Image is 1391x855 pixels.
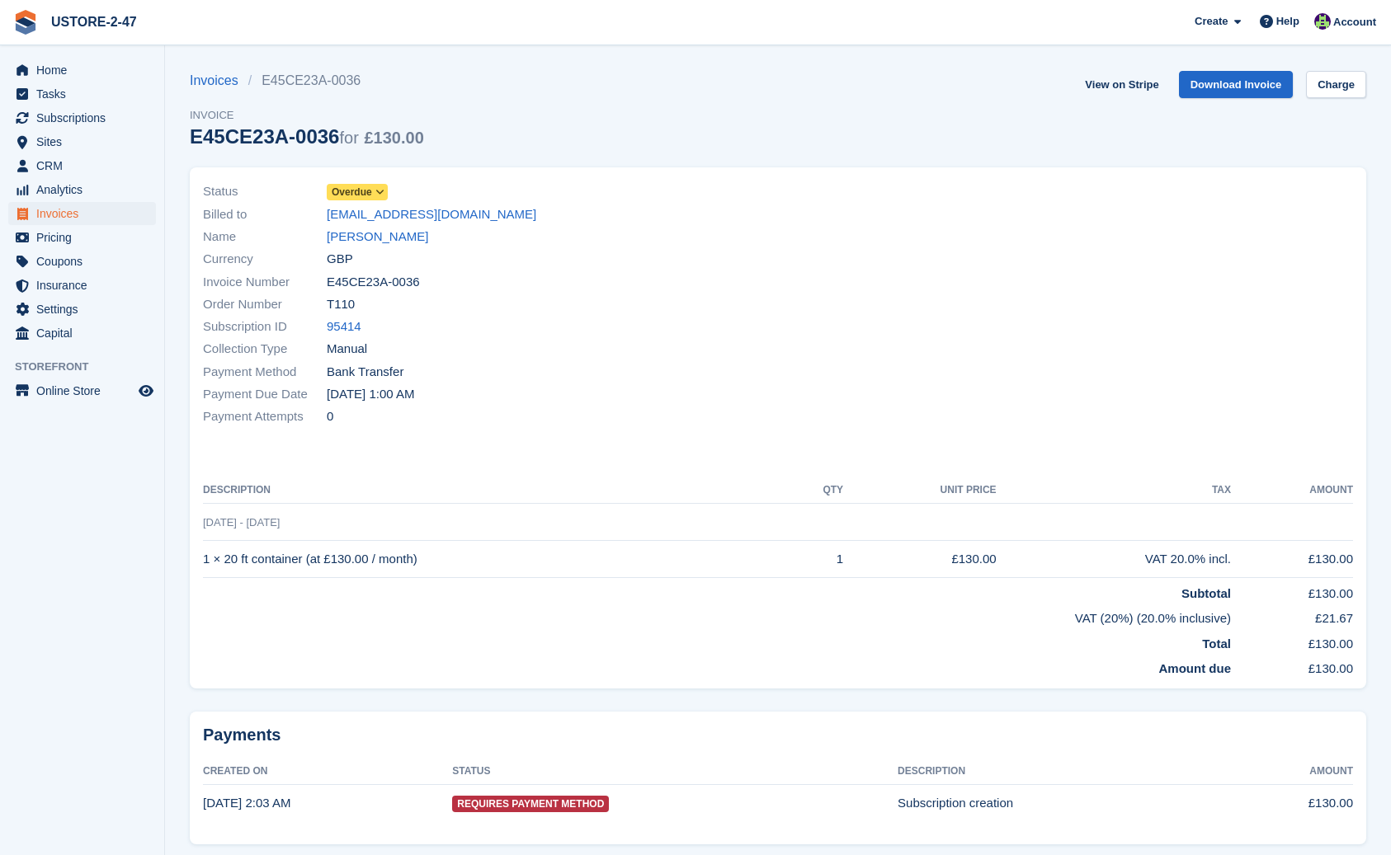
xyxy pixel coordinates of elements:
[203,205,327,224] span: Billed to
[898,785,1226,821] td: Subscription creation
[327,228,428,247] a: [PERSON_NAME]
[36,274,135,297] span: Insurance
[327,182,388,201] a: Overdue
[203,317,327,336] span: Subscription ID
[8,274,156,297] a: menu
[8,154,156,177] a: menu
[1314,13,1331,30] img: Kelly Donaldson
[332,185,372,200] span: Overdue
[36,178,135,201] span: Analytics
[1158,661,1231,675] strong: Amount due
[1333,14,1376,31] span: Account
[36,130,135,153] span: Sites
[36,250,135,273] span: Coupons
[203,228,327,247] span: Name
[1195,13,1228,30] span: Create
[203,295,327,314] span: Order Number
[327,340,367,359] span: Manual
[203,477,788,504] th: Description
[327,385,414,404] time: 2025-07-30 00:00:00 UTC
[203,363,327,382] span: Payment Method
[327,250,353,269] span: GBP
[36,379,135,402] span: Online Store
[203,516,280,529] span: [DATE] - [DATE]
[997,550,1231,569] div: VAT 20.0% incl.
[190,107,424,124] span: Invoice
[8,59,156,82] a: menu
[36,298,135,321] span: Settings
[339,129,358,147] span: for
[997,477,1231,504] th: Tax
[1226,785,1353,821] td: £130.00
[203,250,327,269] span: Currency
[327,273,420,292] span: E45CE23A-0036
[190,71,248,91] a: Invoices
[788,541,843,578] td: 1
[843,477,997,504] th: Unit Price
[36,202,135,225] span: Invoices
[1078,71,1165,98] a: View on Stripe
[1231,577,1353,603] td: £130.00
[8,178,156,201] a: menu
[327,363,403,382] span: Bank Transfer
[8,226,156,249] a: menu
[190,125,424,148] div: E45CE23A-0036
[203,759,452,785] th: Created On
[452,759,898,785] th: Status
[364,129,423,147] span: £130.00
[203,182,327,201] span: Status
[190,71,424,91] nav: breadcrumbs
[1179,71,1294,98] a: Download Invoice
[8,130,156,153] a: menu
[13,10,38,35] img: stora-icon-8386f47178a22dfd0bd8f6a31ec36ba5ce8667c1dd55bd0f319d3a0aa187defe.svg
[1181,586,1231,600] strong: Subtotal
[36,59,135,82] span: Home
[1231,653,1353,679] td: £130.00
[36,226,135,249] span: Pricing
[1276,13,1299,30] span: Help
[8,202,156,225] a: menu
[8,322,156,345] a: menu
[1202,637,1231,651] strong: Total
[203,796,290,810] time: 2025-07-29 01:03:31 UTC
[1231,603,1353,628] td: £21.67
[136,381,156,401] a: Preview store
[327,407,333,426] span: 0
[8,250,156,273] a: menu
[45,8,144,35] a: USTORE-2-47
[1231,541,1353,578] td: £130.00
[1226,759,1353,785] th: Amount
[8,82,156,106] a: menu
[452,796,609,812] span: Requires Payment Method
[203,603,1231,628] td: VAT (20%) (20.0% inclusive)
[203,385,327,404] span: Payment Due Date
[8,298,156,321] a: menu
[203,725,1353,745] h2: Payments
[327,295,355,314] span: T110
[898,759,1226,785] th: Description
[203,541,788,578] td: 1 × 20 ft container (at £130.00 / month)
[1231,628,1353,654] td: £130.00
[1306,71,1366,98] a: Charge
[8,106,156,129] a: menu
[788,477,843,504] th: QTY
[203,407,327,426] span: Payment Attempts
[327,205,536,224] a: [EMAIL_ADDRESS][DOMAIN_NAME]
[15,359,164,375] span: Storefront
[36,82,135,106] span: Tasks
[8,379,156,402] a: menu
[36,106,135,129] span: Subscriptions
[36,154,135,177] span: CRM
[327,317,361,336] a: 95414
[1231,477,1353,504] th: Amount
[843,541,997,578] td: £130.00
[36,322,135,345] span: Capital
[203,273,327,292] span: Invoice Number
[203,340,327,359] span: Collection Type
